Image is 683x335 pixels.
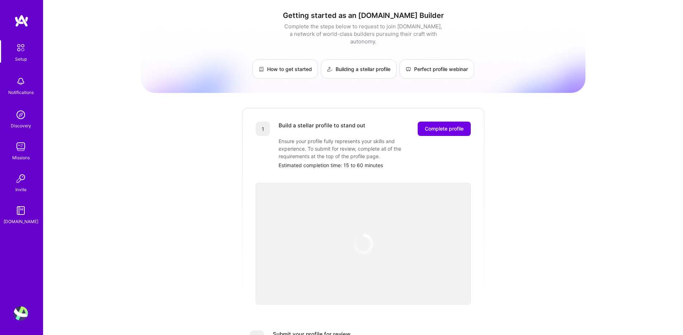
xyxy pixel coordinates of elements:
[418,122,471,136] button: Complete profile
[256,122,270,136] div: 1
[283,23,444,45] div: Complete the steps below to request to join [DOMAIN_NAME], a network of world-class builders purs...
[321,60,397,79] a: Building a stellar profile
[279,161,471,169] div: Estimated completion time: 15 to 60 minutes
[252,60,318,79] a: How to get started
[425,125,464,132] span: Complete profile
[399,60,474,79] a: Perfect profile webinar
[11,122,31,129] div: Discovery
[279,122,365,136] div: Build a stellar profile to stand out
[14,74,28,89] img: bell
[12,154,30,161] div: Missions
[4,218,38,225] div: [DOMAIN_NAME]
[14,203,28,218] img: guide book
[12,306,30,321] a: User Avatar
[279,137,422,160] div: Ensure your profile fully represents your skills and experience. To submit for review, complete a...
[14,306,28,321] img: User Avatar
[15,186,27,193] div: Invite
[327,66,333,72] img: Building a stellar profile
[141,11,585,20] h1: Getting started as an [DOMAIN_NAME] Builder
[349,230,377,258] img: loading
[8,89,34,96] div: Notifications
[14,171,28,186] img: Invite
[13,40,28,55] img: setup
[259,66,264,72] img: How to get started
[256,183,471,305] iframe: video
[15,55,27,63] div: Setup
[14,140,28,154] img: teamwork
[14,108,28,122] img: discovery
[405,66,411,72] img: Perfect profile webinar
[14,14,29,27] img: logo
